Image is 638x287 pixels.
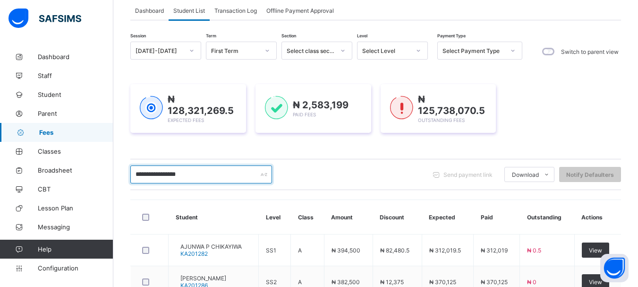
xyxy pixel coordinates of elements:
button: Open asap [600,254,629,282]
span: Configuration [38,264,113,272]
th: Actions [574,200,621,235]
span: [PERSON_NAME] [180,275,226,282]
span: Student [38,91,113,98]
div: Select Level [362,47,410,54]
img: safsims [9,9,81,28]
span: ₦ 370,125 [481,278,508,286]
span: ₦ 382,500 [332,278,360,286]
span: Dashboard [135,7,164,14]
span: Offline Payment Approval [266,7,334,14]
th: Expected [422,200,474,235]
img: expected-1.03dd87d44185fb6c27cc9b2570c10499.svg [140,96,163,120]
th: Paid [474,200,520,235]
span: Section [281,33,296,38]
span: View [589,247,602,254]
span: ₦ 0.5 [527,247,541,254]
span: ₦ 394,500 [332,247,360,254]
span: Classes [38,148,113,155]
span: ₦ 312,019 [481,247,508,254]
th: Level [259,200,291,235]
span: ₦ 2,583,199 [293,99,349,111]
div: Select class section [287,47,335,54]
span: ₦ 82,480.5 [380,247,409,254]
span: ₦ 0 [527,278,536,286]
span: ₦ 312,019.5 [429,247,461,254]
span: Transaction Log [214,7,257,14]
span: KA201282 [180,250,208,257]
span: Broadsheet [38,166,113,174]
span: Student List [173,7,205,14]
span: Term [206,33,216,38]
span: A [298,247,302,254]
div: Select Payment Type [442,47,505,54]
div: First Term [211,47,259,54]
span: Lesson Plan [38,204,113,212]
img: paid-1.3eb1404cbcb1d3b736510a26bbfa3ccb.svg [265,96,288,120]
label: Switch to parent view [561,48,619,55]
span: Staff [38,72,113,79]
span: Session [130,33,146,38]
span: Parent [38,110,113,117]
span: Outstanding Fees [418,117,465,123]
span: Help [38,245,113,253]
th: Outstanding [520,200,574,235]
span: SS2 [266,278,277,286]
th: Amount [324,200,373,235]
span: Expected Fees [168,117,204,123]
span: Payment Type [437,33,466,38]
span: Paid Fees [293,112,316,117]
th: Student [169,200,259,235]
span: Messaging [38,223,113,231]
span: A [298,278,302,286]
span: View [589,278,602,286]
span: AJUNWA P CHIKAYIWA [180,243,242,250]
div: [DATE]-[DATE] [136,47,184,54]
span: CBT [38,185,113,193]
th: Class [291,200,324,235]
span: ₦ 128,321,269.5 [168,94,234,116]
span: SS1 [266,247,276,254]
span: ₦ 370,125 [429,278,456,286]
span: Fees [39,129,113,136]
span: ₦ 125,738,070.5 [418,94,485,116]
span: Send payment link [443,171,493,178]
span: Level [357,33,367,38]
span: ₦ 12,375 [380,278,404,286]
span: Notify Defaulters [566,171,614,178]
img: outstanding-1.146d663e52f09953f639664a84e30106.svg [390,96,413,120]
span: Download [512,171,539,178]
th: Discount [373,200,422,235]
span: Dashboard [38,53,113,61]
